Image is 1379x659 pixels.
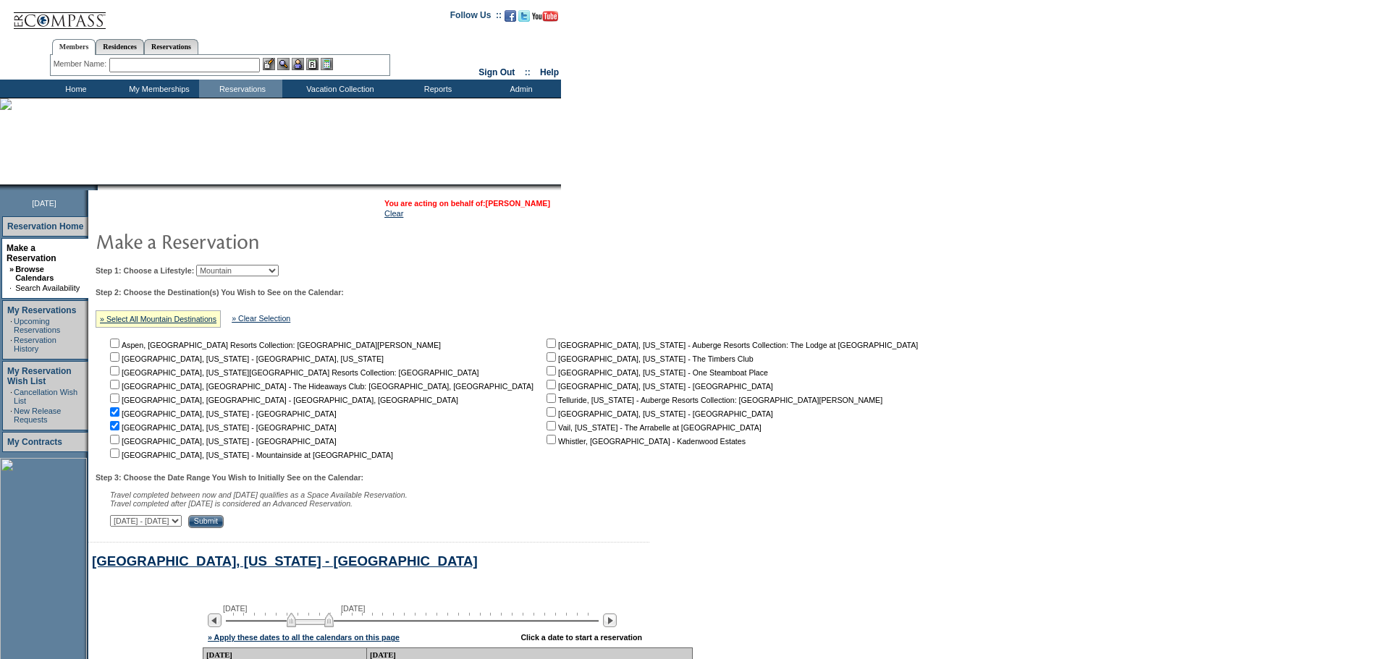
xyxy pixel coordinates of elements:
span: [DATE] [341,604,366,613]
a: Residences [96,39,144,54]
nobr: Telluride, [US_STATE] - Auberge Resorts Collection: [GEOGRAPHIC_DATA][PERSON_NAME] [544,396,882,404]
a: [PERSON_NAME] [486,199,550,208]
a: » Clear Selection [232,314,290,323]
nobr: [GEOGRAPHIC_DATA], [US_STATE] - [GEOGRAPHIC_DATA], [US_STATE] [107,354,384,363]
a: Help [540,67,559,77]
a: My Reservation Wish List [7,366,72,386]
nobr: [GEOGRAPHIC_DATA], [US_STATE] - Auberge Resorts Collection: The Lodge at [GEOGRAPHIC_DATA] [544,341,918,349]
input: Submit [188,515,224,528]
a: Reservation History [14,336,56,353]
a: Clear [384,209,403,218]
img: b_calculator.gif [321,58,333,70]
img: promoShadowLeftCorner.gif [93,184,98,190]
td: Reports [395,80,478,98]
a: Sign Out [478,67,515,77]
td: · [10,336,12,353]
nobr: Aspen, [GEOGRAPHIC_DATA] Resorts Collection: [GEOGRAPHIC_DATA][PERSON_NAME] [107,341,441,349]
td: · [10,317,12,334]
a: Reservations [144,39,198,54]
img: Impersonate [292,58,304,70]
nobr: [GEOGRAPHIC_DATA], [US_STATE] - [GEOGRAPHIC_DATA] [544,409,773,418]
nobr: [GEOGRAPHIC_DATA], [US_STATE] - [GEOGRAPHIC_DATA] [107,437,337,446]
a: Members [52,39,96,55]
td: · [10,388,12,405]
a: Cancellation Wish List [14,388,77,405]
img: pgTtlMakeReservation.gif [96,226,385,255]
td: · [10,407,12,424]
span: Travel completed between now and [DATE] qualifies as a Space Available Reservation. [110,490,408,499]
a: Follow us on Twitter [518,14,530,23]
a: Subscribe to our YouTube Channel [532,14,558,23]
a: » Select All Mountain Destinations [100,315,216,323]
b: Step 3: Choose the Date Range You Wish to Initially See on the Calendar: [96,473,363,482]
a: Upcoming Reservations [14,317,60,334]
img: b_edit.gif [263,58,275,70]
a: Become our fan on Facebook [505,14,516,23]
a: Reservation Home [7,221,83,231]
img: Follow us on Twitter [518,10,530,22]
img: Previous [208,613,222,627]
img: Subscribe to our YouTube Channel [532,11,558,22]
b: » [9,265,14,273]
span: :: [525,67,531,77]
nobr: Vail, [US_STATE] - The Arrabelle at [GEOGRAPHIC_DATA] [544,423,762,432]
nobr: Whistler, [GEOGRAPHIC_DATA] - Kadenwood Estates [544,437,746,446]
img: Reservations [306,58,319,70]
td: Admin [478,80,561,98]
img: Next [603,613,617,627]
a: My Contracts [7,437,62,447]
td: Follow Us :: [450,9,502,26]
nobr: [GEOGRAPHIC_DATA], [US_STATE][GEOGRAPHIC_DATA] Resorts Collection: [GEOGRAPHIC_DATA] [107,368,478,377]
nobr: [GEOGRAPHIC_DATA], [US_STATE] - [GEOGRAPHIC_DATA] [107,409,337,418]
a: Make a Reservation [7,243,56,263]
img: View [277,58,290,70]
img: blank.gif [98,184,99,190]
nobr: [GEOGRAPHIC_DATA], [US_STATE] - [GEOGRAPHIC_DATA] [544,382,773,391]
nobr: [GEOGRAPHIC_DATA], [GEOGRAPHIC_DATA] - The Hideaways Club: [GEOGRAPHIC_DATA], [GEOGRAPHIC_DATA] [107,382,534,391]
td: · [9,284,14,292]
div: Click a date to start a reservation [520,633,642,642]
a: Browse Calendars [15,265,54,282]
td: Reservations [199,80,282,98]
span: [DATE] [223,604,248,613]
td: Home [33,80,116,98]
b: Step 1: Choose a Lifestyle: [96,266,194,275]
div: Member Name: [54,58,109,70]
nobr: [GEOGRAPHIC_DATA], [US_STATE] - One Steamboat Place [544,368,768,377]
td: My Memberships [116,80,199,98]
nobr: [GEOGRAPHIC_DATA], [US_STATE] - Mountainside at [GEOGRAPHIC_DATA] [107,451,393,459]
a: [GEOGRAPHIC_DATA], [US_STATE] - [GEOGRAPHIC_DATA] [92,553,478,569]
a: Search Availability [15,284,80,292]
nobr: [GEOGRAPHIC_DATA], [GEOGRAPHIC_DATA] - [GEOGRAPHIC_DATA], [GEOGRAPHIC_DATA] [107,396,458,404]
b: Step 2: Choose the Destination(s) You Wish to See on the Calendar: [96,288,344,297]
a: My Reservations [7,305,76,315]
nobr: [GEOGRAPHIC_DATA], [US_STATE] - The Timbers Club [544,354,754,363]
nobr: Travel completed after [DATE] is considered an Advanced Reservation. [110,499,353,508]
a: New Release Requests [14,407,61,424]
span: You are acting on behalf of: [384,199,550,208]
a: » Apply these dates to all the calendars on this page [208,633,400,642]
span: [DATE] [32,199,56,208]
td: Vacation Collection [282,80,395,98]
img: Become our fan on Facebook [505,10,516,22]
nobr: [GEOGRAPHIC_DATA], [US_STATE] - [GEOGRAPHIC_DATA] [107,423,337,432]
